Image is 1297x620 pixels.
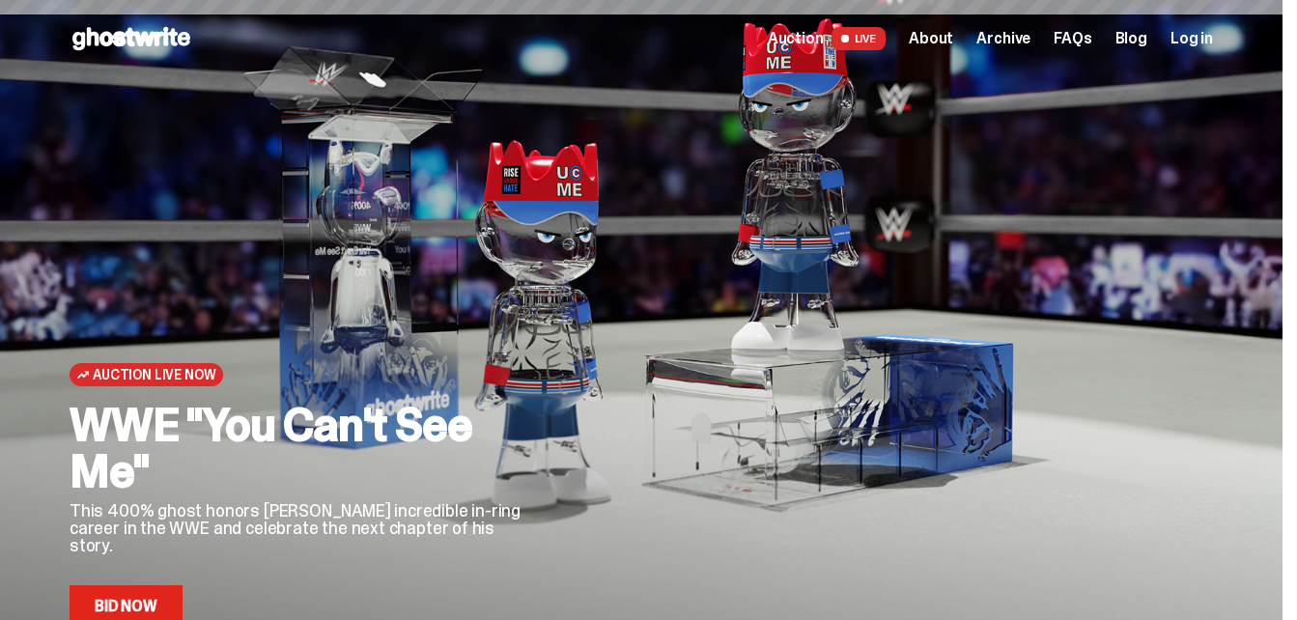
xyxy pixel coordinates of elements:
a: About [909,31,953,46]
span: Auction Live Now [93,367,215,382]
span: Auction [768,31,824,46]
span: LIVE [832,27,887,50]
h2: WWE "You Can't See Me" [70,402,533,494]
p: This 400% ghost honors [PERSON_NAME] incredible in-ring career in the WWE and celebrate the next ... [70,502,533,554]
a: Blog [1115,31,1147,46]
a: Archive [976,31,1030,46]
a: FAQs [1054,31,1091,46]
a: Auction LIVE [768,27,886,50]
a: Log in [1170,31,1213,46]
